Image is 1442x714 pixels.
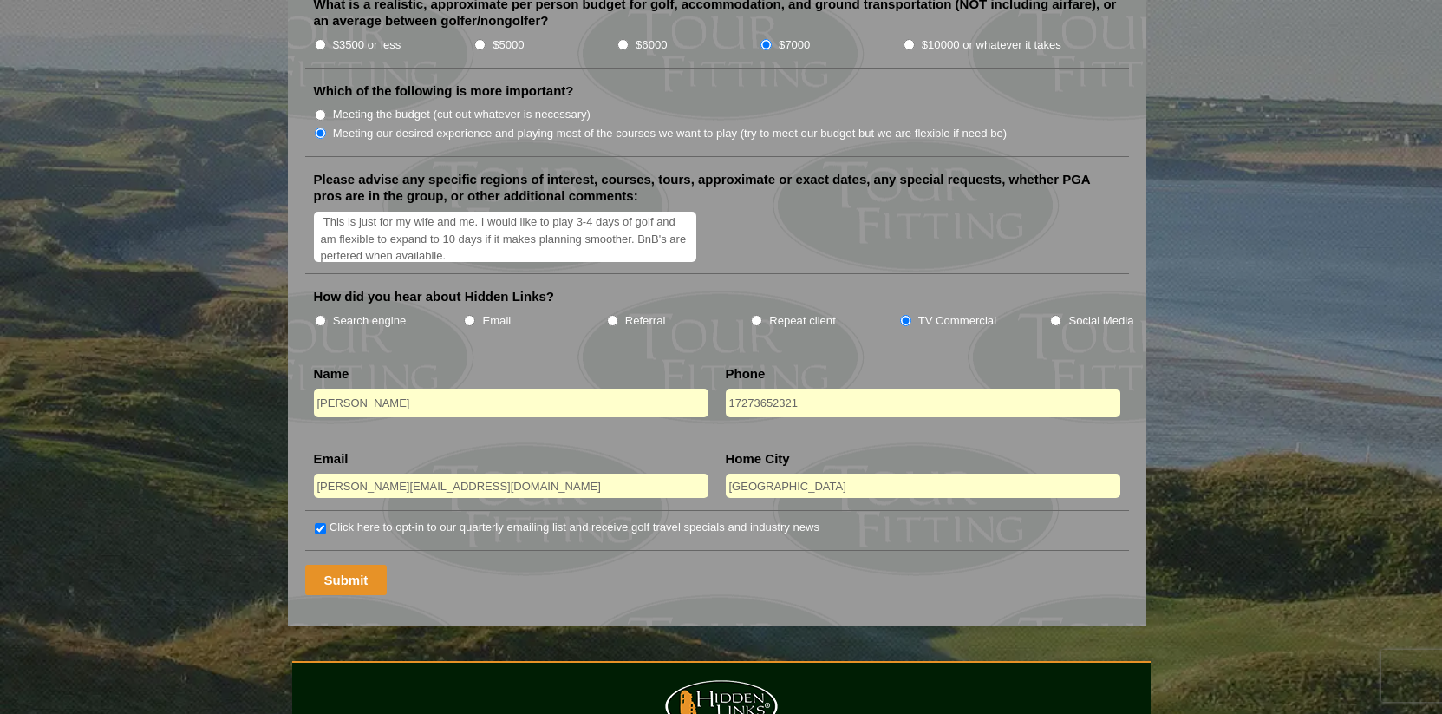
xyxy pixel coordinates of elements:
[314,288,555,305] label: How did you hear about Hidden Links?
[333,125,1008,142] label: Meeting our desired experience and playing most of the courses we want to play (try to meet our b...
[779,36,810,54] label: $7000
[769,312,836,330] label: Repeat client
[314,171,1120,205] label: Please advise any specific regions of interest, courses, tours, approximate or exact dates, any s...
[305,565,388,595] input: Submit
[918,312,996,330] label: TV Commercial
[726,450,790,468] label: Home City
[636,36,667,54] label: $6000
[1068,312,1133,330] label: Social Media
[493,36,524,54] label: $5000
[333,106,591,123] label: Meeting the budget (cut out whatever is necessary)
[314,82,574,100] label: Which of the following is more important?
[314,365,349,383] label: Name
[726,365,766,383] label: Phone
[330,519,819,536] label: Click here to opt-in to our quarterly emailing list and receive golf travel specials and industry...
[333,312,407,330] label: Search engine
[625,312,666,330] label: Referral
[333,36,401,54] label: $3500 or less
[482,312,511,330] label: Email
[922,36,1061,54] label: $10000 or whatever it takes
[314,450,349,468] label: Email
